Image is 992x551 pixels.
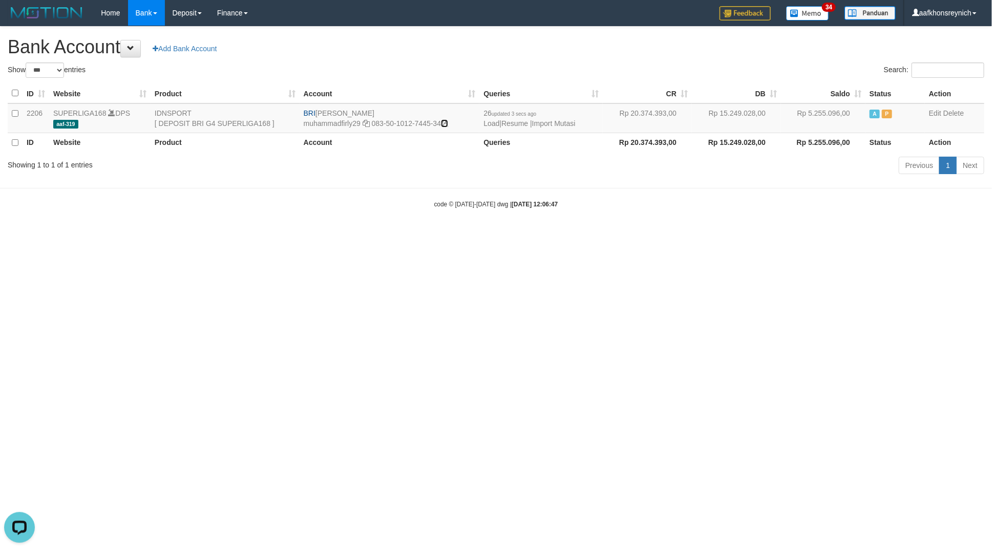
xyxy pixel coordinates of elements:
h1: Bank Account [8,37,984,57]
th: Action [925,83,984,103]
img: Button%20Memo.svg [786,6,829,20]
th: Rp 20.374.393,00 [603,133,692,152]
a: Delete [943,109,964,117]
span: | | [483,109,575,128]
a: 1 [939,157,957,174]
label: Search: [884,62,984,78]
label: Show entries [8,62,86,78]
td: Rp 5.255.096,00 [781,103,866,133]
a: Next [956,157,984,174]
th: Queries: activate to sort column ascending [479,83,603,103]
td: Rp 15.249.028,00 [692,103,781,133]
a: SUPERLIGA168 [53,109,107,117]
th: Rp 15.249.028,00 [692,133,781,152]
th: CR: activate to sort column ascending [603,83,692,103]
a: Edit [929,109,941,117]
td: Rp 20.374.393,00 [603,103,692,133]
th: Product: activate to sort column ascending [151,83,300,103]
button: Open LiveChat chat widget [4,4,35,35]
input: Search: [912,62,984,78]
small: code © [DATE]-[DATE] dwg | [434,201,558,208]
span: Paused [882,110,892,118]
a: Copy muhammadfirly29 to clipboard [363,119,370,128]
th: Product [151,133,300,152]
span: 26 [483,109,536,117]
div: Showing 1 to 1 of 1 entries [8,156,406,170]
img: panduan.png [845,6,896,20]
td: 2206 [23,103,49,133]
span: Active [870,110,880,118]
a: Previous [899,157,940,174]
th: ID: activate to sort column ascending [23,83,49,103]
a: Resume [501,119,528,128]
strong: [DATE] 12:06:47 [512,201,558,208]
th: DB: activate to sort column ascending [692,83,781,103]
img: MOTION_logo.png [8,5,86,20]
th: Action [925,133,984,152]
th: Account [300,133,480,152]
a: Import Mutasi [532,119,576,128]
th: Status [866,83,925,103]
span: 34 [822,3,836,12]
a: Copy 083501012744534 to clipboard [441,119,448,128]
th: Website [49,133,151,152]
td: [PERSON_NAME] 083-50-1012-7445-34 [300,103,480,133]
td: DPS [49,103,151,133]
th: Status [866,133,925,152]
td: IDNSPORT [ DEPOSIT BRI G4 SUPERLIGA168 ] [151,103,300,133]
th: Rp 5.255.096,00 [781,133,866,152]
a: Add Bank Account [146,40,223,57]
span: updated 3 secs ago [492,111,536,117]
a: muhammadfirly29 [304,119,361,128]
a: Load [483,119,499,128]
th: Website: activate to sort column ascending [49,83,151,103]
th: Account: activate to sort column ascending [300,83,480,103]
img: Feedback.jpg [720,6,771,20]
span: aaf-319 [53,120,78,129]
select: Showentries [26,62,64,78]
span: BRI [304,109,315,117]
th: ID [23,133,49,152]
th: Queries [479,133,603,152]
th: Saldo: activate to sort column ascending [781,83,866,103]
